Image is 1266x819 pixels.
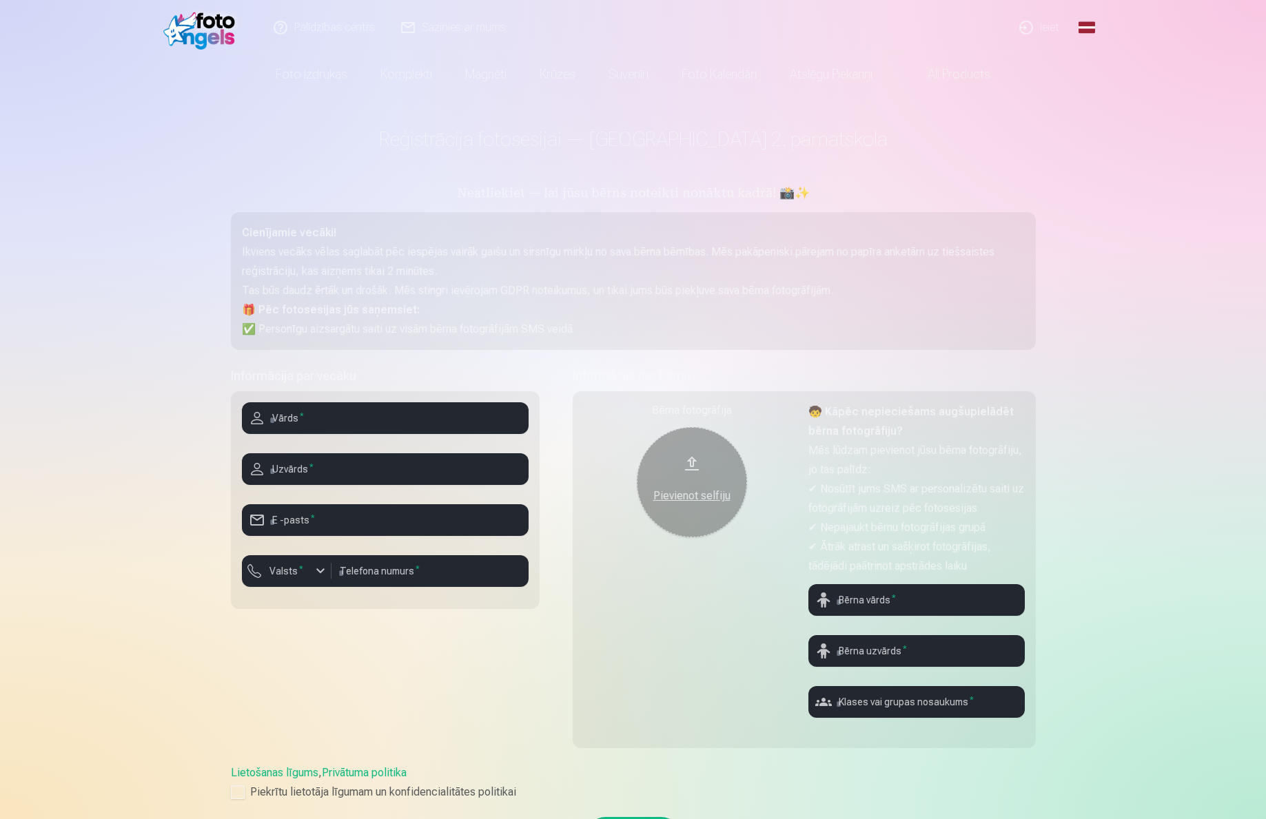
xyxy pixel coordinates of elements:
strong: Cienījamie vecāki! [242,226,336,239]
p: ✅ Personīgu aizsargātu saiti uz visām bērna fotogrāfijām SMS veidā [242,320,1025,339]
button: Valsts* [242,555,331,587]
button: Pievienot selfiju [637,427,747,537]
p: ✔ Nosūtīt jums SMS ar personalizētu saiti uz fotogrāfijām uzreiz pēc fotosesijas [808,479,1025,518]
p: Tas būs daudz ērtāk un drošāk. Mēs stingri ievērojam GDPR noteikumus, un tikai jums būs piekļuve ... [242,281,1025,300]
a: Magnēti [449,55,523,94]
h1: Reģistrācija fotosesijai — [GEOGRAPHIC_DATA] 2. pamatskola [231,127,1036,152]
p: ✔ Nepajaukt bērnu fotogrāfijas grupā [808,518,1025,537]
p: Mēs lūdzam pievienot jūsu bērna fotogrāfiju, jo tas palīdz: [808,441,1025,479]
a: Foto izdrukas [259,55,364,94]
h5: Neatliekiet — lai jūsu bērns noteikti nonāktu kadrā! 📸✨ [231,185,1036,204]
a: Atslēgu piekariņi [773,55,889,94]
strong: 🧒 Kāpēc nepieciešams augšupielādēt bērna fotogrāfiju? [808,405,1014,437]
strong: 🎁 Pēc fotosesijas jūs saņemsiet: [242,303,420,316]
label: Piekrītu lietotāja līgumam un konfidencialitātes politikai [231,784,1036,800]
a: All products [889,55,1007,94]
p: ✔ Ātrāk atrast un sašķirot fotogrāfijas, tādējādi paātrinot apstrādes laiku [808,537,1025,576]
h5: Informācija par vecāku [231,366,540,386]
h5: Informācija par bērnu [573,366,1036,386]
a: Komplekti [364,55,449,94]
a: Suvenīri [592,55,665,94]
div: Bērna fotogrāfija [584,402,800,419]
div: , [231,765,1036,800]
p: Ikviens vecāks vēlas saglabāt pēc iespējas vairāk gaišu un sirsnīgu mirkļu no sava bērna bērnības... [242,242,1025,281]
a: Krūzes [523,55,592,94]
label: Valsts [264,564,309,578]
a: Foto kalendāri [665,55,773,94]
a: Lietošanas līgums [231,766,318,779]
img: /fa1 [163,6,243,50]
div: Pievienot selfiju [651,488,733,504]
a: Privātuma politika [322,766,407,779]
